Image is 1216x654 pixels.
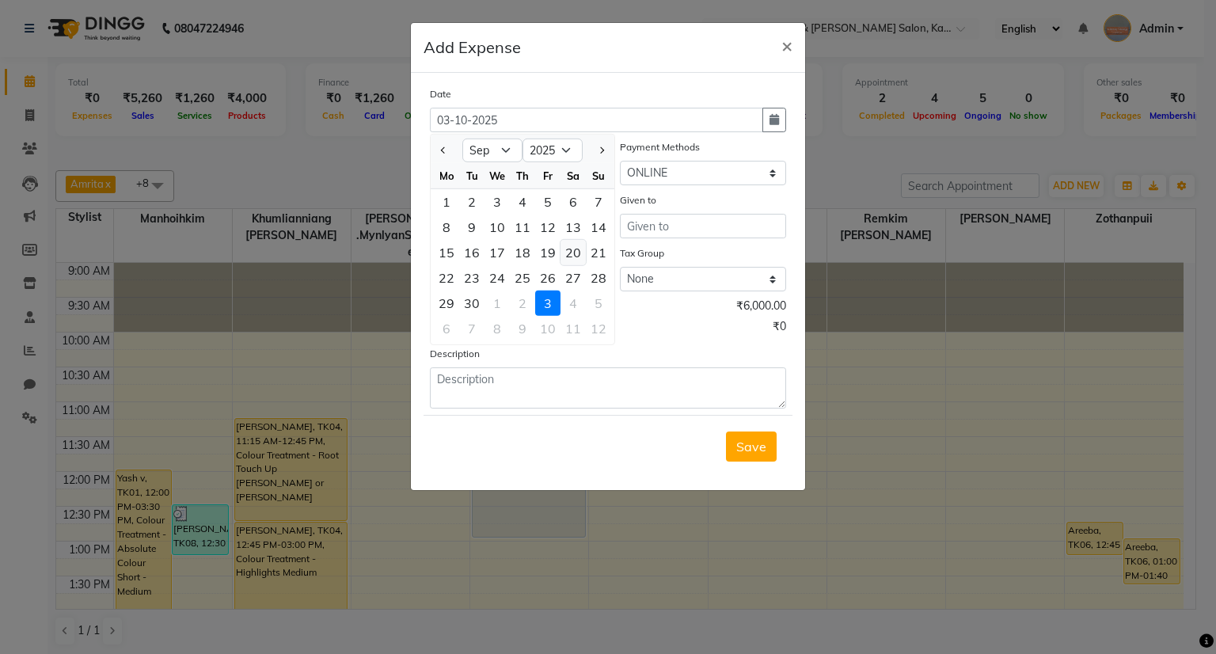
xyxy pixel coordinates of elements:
[560,240,586,265] div: 20
[510,215,535,240] div: 11
[535,163,560,188] div: Fr
[535,265,560,291] div: 26
[462,139,522,162] select: Select month
[586,189,611,215] div: 7
[459,291,484,316] div: 30
[484,240,510,265] div: Wednesday, September 17, 2025
[459,240,484,265] div: 16
[437,138,450,163] button: Previous month
[484,163,510,188] div: We
[522,139,583,162] select: Select year
[535,215,560,240] div: 12
[430,87,451,101] label: Date
[510,240,535,265] div: Thursday, September 18, 2025
[586,240,611,265] div: 21
[459,265,484,291] div: Tuesday, September 23, 2025
[434,189,459,215] div: 1
[535,189,560,215] div: 5
[459,215,484,240] div: Tuesday, September 9, 2025
[586,163,611,188] div: Su
[560,240,586,265] div: Saturday, September 20, 2025
[586,215,611,240] div: Sunday, September 14, 2025
[535,291,560,316] div: 3
[736,298,786,318] span: ₹6,000.00
[595,138,608,163] button: Next month
[434,240,459,265] div: Monday, September 15, 2025
[510,215,535,240] div: Thursday, September 11, 2025
[535,240,560,265] div: Friday, September 19, 2025
[510,240,535,265] div: 18
[510,291,535,316] div: Thursday, October 2, 2025
[620,140,700,154] label: Payment Methods
[430,347,480,361] label: Description
[535,265,560,291] div: Friday, September 26, 2025
[484,291,510,316] div: 1
[781,33,792,57] span: ×
[535,240,560,265] div: 19
[769,23,805,67] button: Close
[586,265,611,291] div: Sunday, September 28, 2025
[560,215,586,240] div: 13
[434,215,459,240] div: Monday, September 8, 2025
[484,189,510,215] div: 3
[560,163,586,188] div: Sa
[560,215,586,240] div: Saturday, September 13, 2025
[484,291,510,316] div: Wednesday, October 1, 2025
[586,215,611,240] div: 14
[484,189,510,215] div: Wednesday, September 3, 2025
[510,189,535,215] div: 4
[560,265,586,291] div: Saturday, September 27, 2025
[535,215,560,240] div: Friday, September 12, 2025
[459,215,484,240] div: 9
[510,291,535,316] div: 2
[560,189,586,215] div: Saturday, September 6, 2025
[434,265,459,291] div: 22
[773,318,786,339] span: ₹0
[434,240,459,265] div: 15
[620,214,786,238] input: Given to
[459,189,484,215] div: 2
[620,193,656,207] label: Given to
[736,439,766,454] span: Save
[484,215,510,240] div: 10
[434,265,459,291] div: Monday, September 22, 2025
[434,189,459,215] div: Monday, September 1, 2025
[510,163,535,188] div: Th
[586,265,611,291] div: 28
[586,189,611,215] div: Sunday, September 7, 2025
[620,246,664,260] label: Tax Group
[434,291,459,316] div: 29
[459,189,484,215] div: Tuesday, September 2, 2025
[560,189,586,215] div: 6
[459,240,484,265] div: Tuesday, September 16, 2025
[484,265,510,291] div: Wednesday, September 24, 2025
[484,265,510,291] div: 24
[484,215,510,240] div: Wednesday, September 10, 2025
[434,163,459,188] div: Mo
[560,265,586,291] div: 27
[459,265,484,291] div: 23
[510,265,535,291] div: 25
[459,291,484,316] div: Tuesday, September 30, 2025
[424,36,521,59] h5: Add Expense
[586,240,611,265] div: Sunday, September 21, 2025
[535,291,560,316] div: Friday, October 3, 2025
[535,189,560,215] div: Friday, September 5, 2025
[434,291,459,316] div: Monday, September 29, 2025
[726,432,777,462] button: Save
[459,163,484,188] div: Tu
[484,240,510,265] div: 17
[510,265,535,291] div: Thursday, September 25, 2025
[434,215,459,240] div: 8
[510,189,535,215] div: Thursday, September 4, 2025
